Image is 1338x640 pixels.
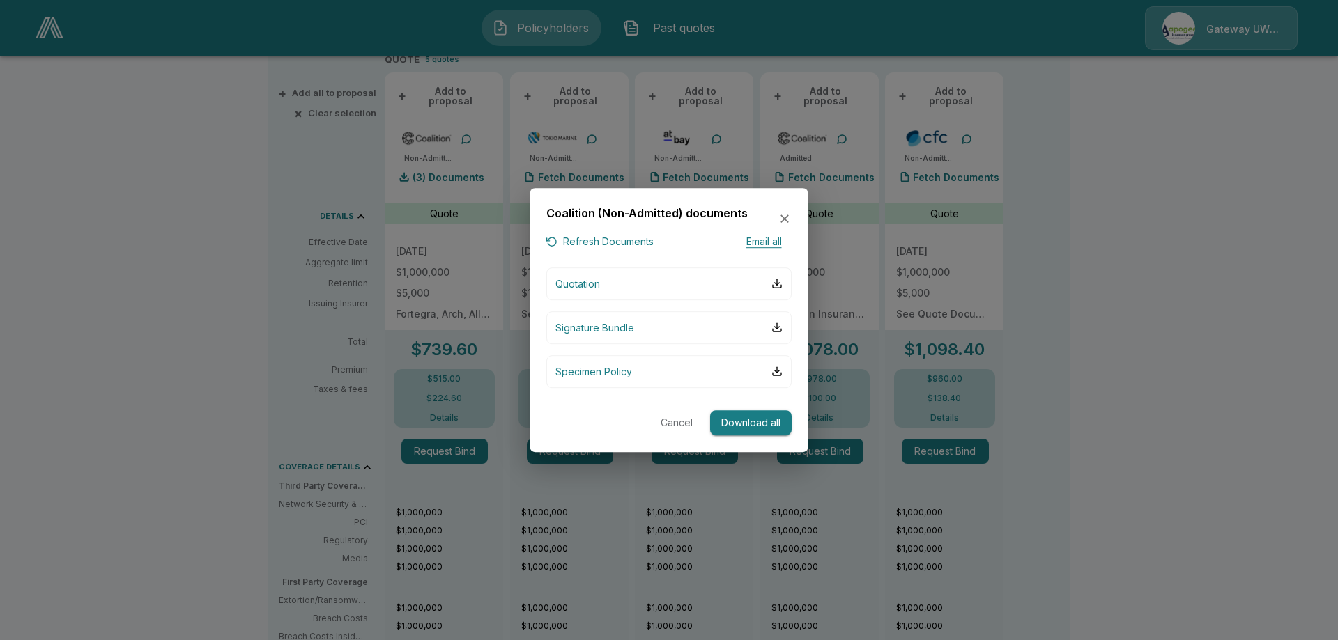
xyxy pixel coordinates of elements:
button: Email all [736,233,792,251]
button: Specimen Policy [546,355,792,388]
p: Specimen Policy [555,364,632,379]
p: Signature Bundle [555,320,634,335]
button: Signature Bundle [546,311,792,344]
button: Refresh Documents [546,233,654,251]
h6: Coalition (Non-Admitted) documents [546,205,748,223]
button: Quotation [546,267,792,300]
p: Quotation [555,276,600,291]
button: Download all [710,410,792,436]
button: Cancel [654,410,699,436]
